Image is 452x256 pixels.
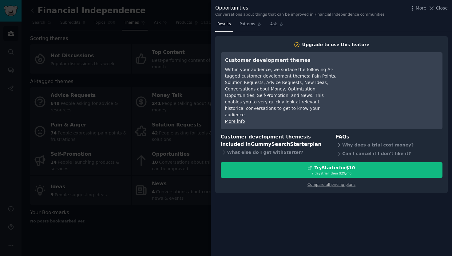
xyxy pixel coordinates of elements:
span: Close [436,5,448,11]
button: More [409,5,426,11]
div: What else do I get with Starter ? [221,148,327,157]
span: GummySearch Starter [251,141,309,147]
div: Within your audience, we surface the following AI-tagged customer development themes: Pain Points... [225,66,337,118]
button: TryStarterfor$107 daystrial, then $29/mo [221,162,442,178]
div: Conversations about things that can be improved in Financial Independence communities [215,12,385,18]
a: Results [215,19,233,32]
h3: FAQs [336,133,442,141]
h3: Customer development themes is included in plan [221,133,327,148]
iframe: YouTube video player [346,57,438,103]
a: Ask [268,19,286,32]
span: Ask [270,22,277,27]
h3: Customer development themes [225,57,337,64]
span: Results [217,22,231,27]
div: Can I cancel if I don't like it? [336,149,442,158]
span: Patterns [240,22,255,27]
a: Patterns [237,19,264,32]
div: Try Starter for $10 [314,165,355,171]
span: More [416,5,426,11]
a: More info [225,119,245,124]
div: Opportunities [215,4,385,12]
div: 7 days trial, then $ 29 /mo [221,171,442,175]
div: Why does a trial cost money? [336,141,442,149]
div: Upgrade to use this feature [302,42,370,48]
button: Close [428,5,448,11]
a: Compare all pricing plans [307,182,355,187]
